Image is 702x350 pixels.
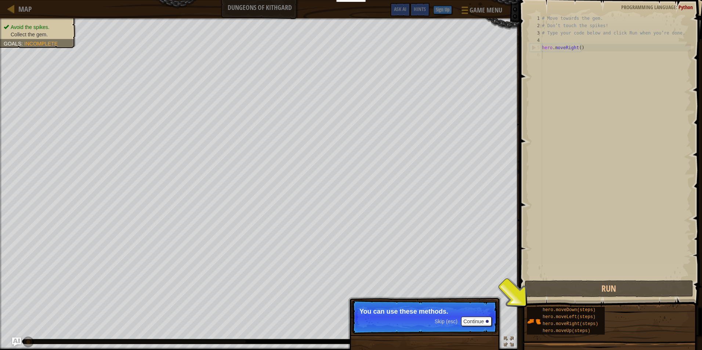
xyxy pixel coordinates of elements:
span: hero.moveDown(steps) [543,307,596,313]
p: You can use these methods. [359,308,490,315]
span: Programming language [621,4,676,11]
span: : [676,4,679,11]
button: Game Menu [456,3,507,20]
span: Avoid the spikes. [11,24,50,30]
div: 5 [530,44,542,51]
div: 6 [530,51,542,59]
button: Ask AI [12,338,21,346]
li: Avoid the spikes. [4,23,70,31]
img: portrait.png [527,314,541,328]
span: hero.moveUp(steps) [543,328,590,333]
div: 1 [530,15,542,22]
span: hero.moveRight(steps) [543,321,598,327]
span: Hints [414,6,426,12]
span: Game Menu [470,6,502,15]
span: : [21,41,24,47]
div: 2 [530,22,542,29]
button: Run [525,280,693,297]
div: 4 [530,37,542,44]
span: hero.moveLeft(steps) [543,314,596,320]
button: Sign Up [433,6,452,14]
span: Skip (esc) [435,318,457,324]
span: Goals [4,41,21,47]
button: Ask AI [390,3,410,17]
span: Ask AI [394,6,406,12]
a: Map [15,4,32,14]
span: Map [18,4,32,14]
span: Incomplete [24,41,58,47]
span: Collect the gem. [11,32,48,37]
li: Collect the gem. [4,31,70,38]
span: Python [679,4,693,11]
div: 3 [530,29,542,37]
button: Continue [461,317,492,326]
